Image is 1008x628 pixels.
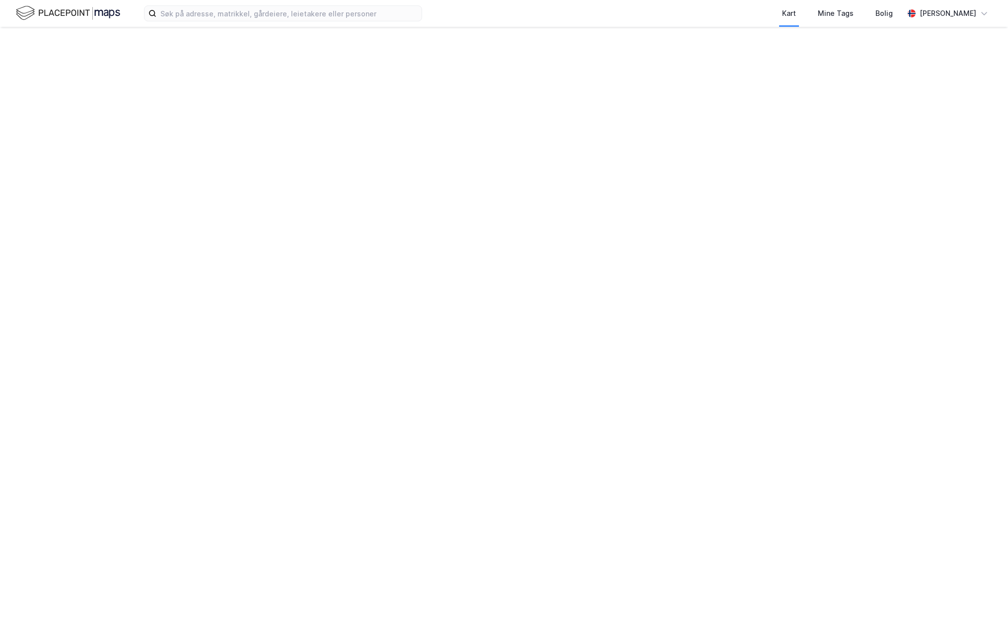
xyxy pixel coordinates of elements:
[818,7,854,19] div: Mine Tags
[875,7,893,19] div: Bolig
[782,7,796,19] div: Kart
[16,4,120,22] img: logo.f888ab2527a4732fd821a326f86c7f29.svg
[920,7,976,19] div: [PERSON_NAME]
[156,6,422,21] input: Søk på adresse, matrikkel, gårdeiere, leietakere eller personer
